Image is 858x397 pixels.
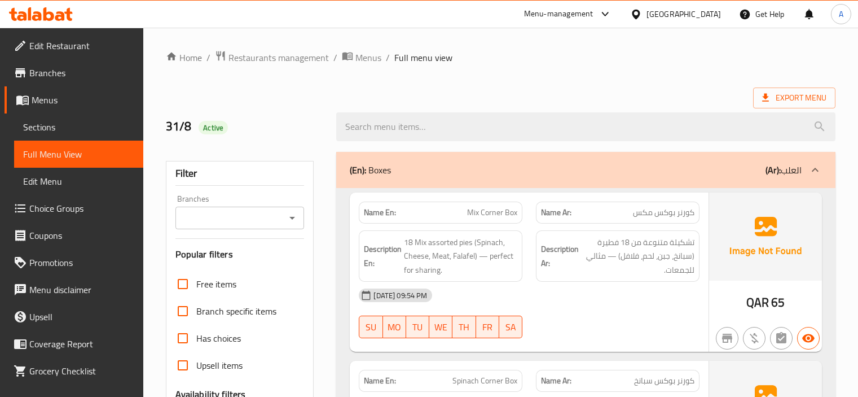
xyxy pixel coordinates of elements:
[23,120,134,134] span: Sections
[175,248,305,261] h3: Popular filters
[541,375,571,387] strong: Name Ar:
[765,163,802,177] p: العلب
[215,50,329,65] a: Restaurants management
[32,93,134,107] span: Menus
[541,242,579,270] strong: Description Ar:
[457,319,471,335] span: TH
[434,319,448,335] span: WE
[166,118,323,135] h2: 31/8
[29,66,134,80] span: Branches
[29,256,134,269] span: Promotions
[342,50,381,65] a: Menus
[5,86,143,114] a: Menus
[499,316,522,338] button: SA
[709,193,822,281] img: Ae5nvW7+0k+MAAAAAElFTkSuQmCC
[5,222,143,249] a: Coupons
[29,39,134,53] span: Edit Restaurant
[14,141,143,168] a: Full Menu View
[5,59,143,86] a: Branches
[581,235,694,277] span: تشكيلة متنوعة من 18 فطيرة (سبانخ، جبن، لحم، فلافل) — مثالي للجمعات.
[476,316,499,338] button: FR
[541,207,571,219] strong: Name Ar:
[166,51,202,64] a: Home
[166,50,835,65] nav: breadcrumb
[5,249,143,276] a: Promotions
[350,163,391,177] p: Boxes
[770,327,793,350] button: Not has choices
[716,327,738,350] button: Not branch specific item
[199,121,228,134] div: Active
[386,51,390,64] li: /
[406,316,429,338] button: TU
[452,316,476,338] button: TH
[839,8,843,20] span: A
[350,162,366,178] b: (En):
[14,114,143,141] a: Sections
[452,375,517,387] span: Spinach Corner Box
[481,319,495,335] span: FR
[336,152,835,188] div: (En): Boxes(Ar):العلب
[504,319,518,335] span: SA
[23,174,134,188] span: Edit Menu
[364,207,396,219] strong: Name En:
[771,291,785,313] span: 65
[196,331,241,345] span: Has choices
[5,357,143,385] a: Grocery Checklist
[23,147,134,161] span: Full Menu View
[29,364,134,378] span: Grocery Checklist
[765,162,781,178] b: (Ar):
[228,51,329,64] span: Restaurants management
[14,168,143,195] a: Edit Menu
[355,51,381,64] span: Menus
[29,337,134,351] span: Coverage Report
[411,319,425,335] span: TU
[5,276,143,303] a: Menu disclaimer
[196,359,243,372] span: Upsell items
[753,88,835,108] span: Export Menu
[364,375,396,387] strong: Name En:
[762,91,826,105] span: Export Menu
[5,195,143,222] a: Choice Groups
[383,316,406,338] button: MO
[633,207,694,219] span: كورنر بوكس مكس
[388,319,402,335] span: MO
[29,202,134,215] span: Choice Groups
[333,51,337,64] li: /
[743,327,765,350] button: Purchased item
[5,32,143,59] a: Edit Restaurant
[199,123,228,133] span: Active
[196,277,236,291] span: Free items
[394,51,452,64] span: Full menu view
[336,112,835,141] input: search
[29,229,134,242] span: Coupons
[175,162,305,186] div: Filter
[404,235,517,277] span: 18 Mix assorted pies (Spinach, Cheese, Meat, Falafel) — perfect for sharing.
[206,51,210,64] li: /
[5,330,143,357] a: Coverage Report
[429,316,452,338] button: WE
[369,290,432,301] span: [DATE] 09:54 PM
[284,210,300,226] button: Open
[364,242,402,270] strong: Description En:
[29,283,134,296] span: Menu disclaimer
[467,207,517,219] span: Mix Corner Box
[524,7,593,21] div: Menu-management
[29,310,134,324] span: Upsell
[634,375,694,387] span: كورنر بوكس سبانخ
[746,291,769,313] span: QAR
[196,304,276,318] span: Branch specific items
[359,316,382,338] button: SU
[646,8,721,20] div: [GEOGRAPHIC_DATA]
[5,303,143,330] a: Upsell
[364,319,378,335] span: SU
